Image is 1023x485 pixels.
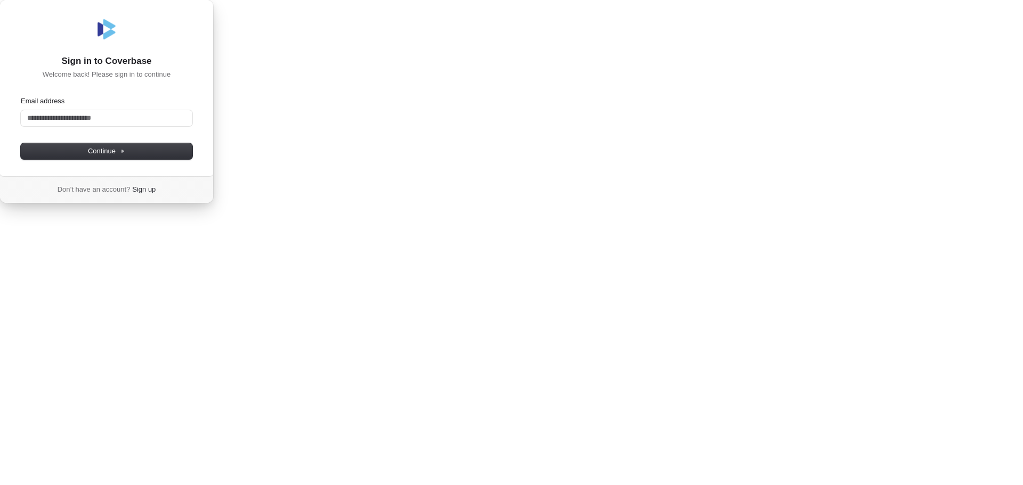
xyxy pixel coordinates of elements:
p: Welcome back! Please sign in to continue [21,70,192,79]
h1: Sign in to Coverbase [21,55,192,68]
a: Sign up [132,185,156,194]
span: Continue [88,146,125,156]
span: Don’t have an account? [58,185,131,194]
label: Email address [21,96,64,106]
img: Coverbase [94,17,119,42]
button: Continue [21,143,192,159]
